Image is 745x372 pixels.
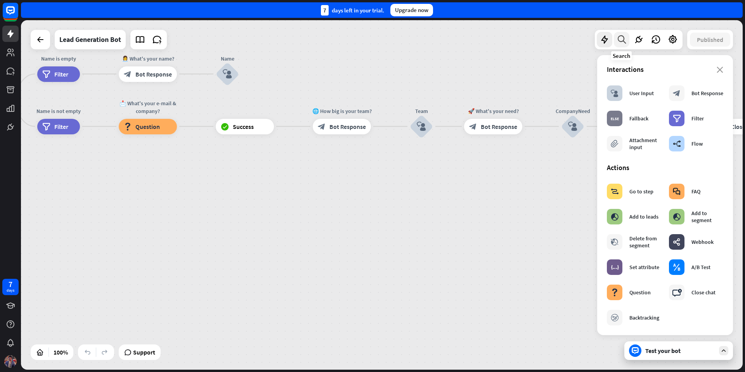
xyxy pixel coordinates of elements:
span: Bot Response [481,123,517,130]
div: 🚀 What's your need? [458,107,528,115]
a: 7 days [2,279,19,295]
i: block_bot_response [318,123,326,130]
i: block_fallback [611,115,619,122]
div: A/B Test [691,264,710,271]
i: close [717,67,723,73]
i: block_close_chat [672,289,682,296]
div: Webhook [691,238,714,245]
i: filter [42,123,50,130]
div: 7 [9,281,12,288]
div: 📩 What's your e-mail & company? [113,99,183,115]
div: Go to step [629,188,653,195]
button: Published [690,33,730,47]
i: block_goto [611,188,619,195]
div: 👩‍💼 What's your name? [113,55,183,63]
i: block_user_input [417,122,426,131]
i: filter [673,115,681,122]
div: Attachment input [629,137,661,151]
i: block_set_attribute [611,263,619,271]
div: Upgrade now [390,4,433,16]
div: Set attribute [629,264,659,271]
div: Test your bot [645,347,715,355]
div: Team [398,107,445,115]
span: Filter [54,70,68,78]
i: block_question [611,289,619,296]
span: Bot Response [135,70,172,78]
span: Bot Response [329,123,366,130]
i: block_success [221,123,229,130]
i: block_add_to_segment [611,213,619,221]
div: Backtracking [629,314,659,321]
i: block_backtracking [611,314,619,322]
i: block_add_to_segment [673,213,681,221]
div: Interactions [607,65,723,74]
i: block_bot_response [469,123,477,130]
i: block_user_input [568,122,577,131]
i: builder_tree [673,140,681,148]
i: block_delete_from_segment [611,238,619,246]
div: Flow [691,140,703,147]
span: Question [135,123,160,130]
div: Add to leads [629,213,658,220]
i: block_user_input [223,70,232,79]
div: FAQ [691,188,700,195]
div: Name is not empty [31,107,86,115]
span: Filter [54,123,68,130]
i: filter [42,70,50,78]
i: webhooks [673,238,681,246]
div: Name [204,55,251,63]
i: block_bot_response [124,70,132,78]
i: block_question [124,123,132,130]
div: User Input [629,90,654,97]
div: Bot Response [691,90,723,97]
div: Name is empty [31,55,86,63]
div: days left in your trial. [321,5,384,16]
i: block_attachment [611,140,619,148]
i: block_ab_testing [673,263,681,271]
div: Question [629,289,651,296]
div: CompanyNeed [549,107,596,115]
div: Close chat [691,289,716,296]
div: Add to segment [691,210,723,224]
div: Fallback [629,115,648,122]
i: block_faq [673,188,681,195]
div: days [7,288,14,293]
i: block_user_input [611,89,619,97]
div: 100% [51,346,70,358]
div: Lead Generation Bot [59,30,121,49]
span: Support [133,346,155,358]
div: Delete from segment [629,235,661,249]
div: Filter [691,115,704,122]
span: Success [233,123,254,130]
button: Open LiveChat chat widget [6,3,29,26]
div: 🌐 How big is your team? [307,107,377,115]
div: 7 [321,5,329,16]
div: Actions [607,163,723,172]
i: block_bot_response [673,89,681,97]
